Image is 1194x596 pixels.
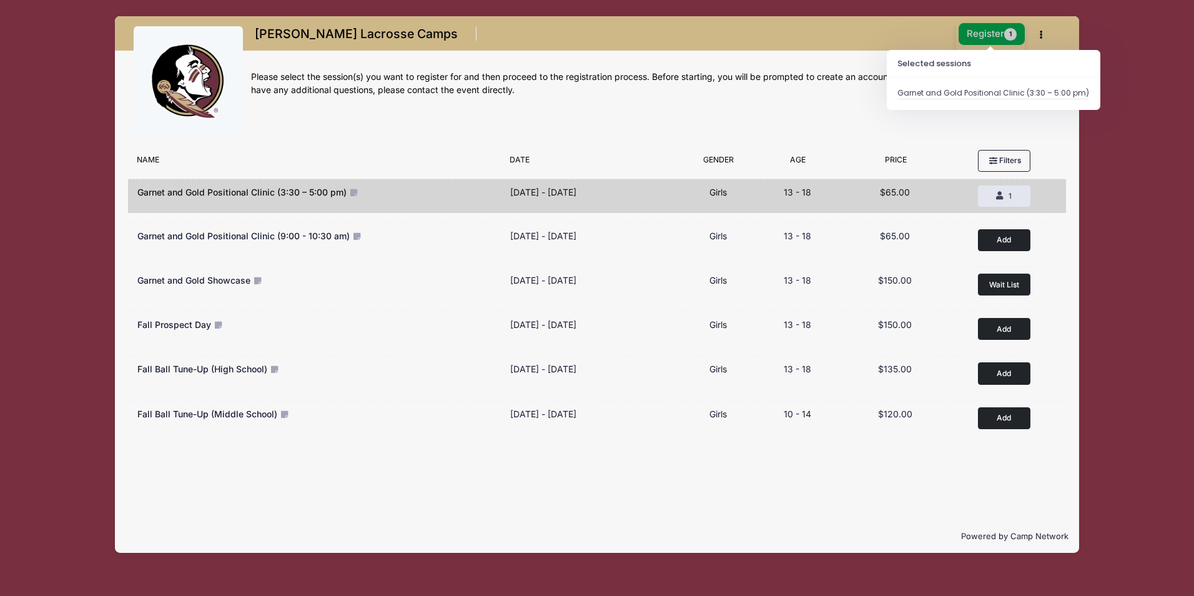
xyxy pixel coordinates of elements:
h3: Selected sessions [887,51,1100,77]
div: Age [756,154,839,172]
span: Fall Ball Tune-Up (High School) [137,364,267,374]
button: Add [978,318,1030,340]
button: Add [978,362,1030,384]
div: [DATE] - [DATE] [510,229,576,242]
span: Girls [709,275,727,286]
span: $135.00 [878,364,912,374]
span: Girls [709,187,727,197]
div: Name [131,154,504,172]
div: Gender [681,154,756,172]
span: Girls [709,231,727,241]
span: $150.00 [878,275,912,286]
span: Garnet and Gold Showcase [137,275,250,286]
button: Add [978,229,1030,251]
span: Girls [709,319,727,330]
span: $150.00 [878,319,912,330]
div: [DATE] - [DATE] [510,186,576,199]
span: Garnet and Gold Positional Clinic (3:30 – 5:00 pm) [137,187,347,197]
span: Fall Prospect Day [137,319,211,330]
span: 10 - 14 [784,409,811,419]
button: Register1 [959,23,1025,45]
span: $120.00 [878,409,912,419]
div: Please select the session(s) you want to register for and then proceed to the registration proces... [251,71,1061,97]
span: Girls [709,364,727,374]
span: $65.00 [880,231,910,241]
div: Price [839,154,951,172]
span: Wait List [989,280,1019,289]
span: 1 [1009,191,1012,201]
button: 1 [978,186,1030,207]
span: Garnet and Gold Positional Clinic (9:00 - 10:30 am) [137,231,350,241]
div: [DATE] - [DATE] [510,318,576,331]
button: Filters [978,150,1030,171]
div: [DATE] - [DATE] [510,407,576,420]
div: [DATE] - [DATE] [510,362,576,375]
button: Wait List [978,274,1030,296]
div: [DATE] - [DATE] [510,274,576,287]
span: 13 - 18 [784,364,811,374]
h1: [PERSON_NAME] Lacrosse Camps [251,23,462,45]
span: 1 [1004,28,1017,41]
div: Garnet and Gold Positional Clinic (3:30 – 5:00 pm) [897,87,1089,99]
span: 13 - 18 [784,231,811,241]
span: 13 - 18 [784,187,811,197]
span: Fall Ball Tune-Up (Middle School) [137,409,277,419]
span: $65.00 [880,187,910,197]
div: Date [504,154,681,172]
p: Powered by Camp Network [126,530,1069,543]
button: Add [978,407,1030,429]
span: 13 - 18 [784,319,811,330]
span: Girls [709,409,727,419]
span: 13 - 18 [784,275,811,286]
img: logo [141,34,235,128]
